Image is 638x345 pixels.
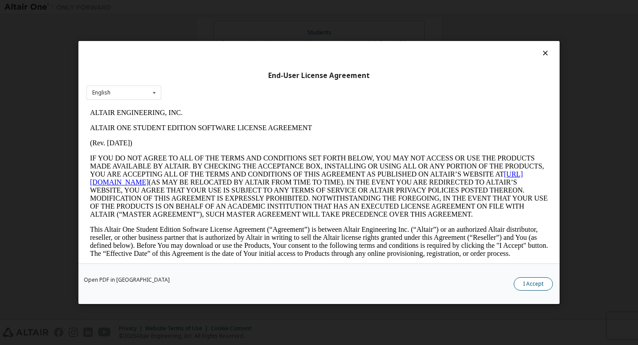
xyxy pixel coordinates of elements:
[4,4,462,12] p: ALTAIR ENGINEERING, INC.
[84,277,170,283] a: Open PDF in [GEOGRAPHIC_DATA]
[4,19,462,27] p: ALTAIR ONE STUDENT EDITION SOFTWARE LICENSE AGREEMENT
[86,71,552,80] div: End-User License Agreement
[4,49,462,113] p: IF YOU DO NOT AGREE TO ALL OF THE TERMS AND CONDITIONS SET FORTH BELOW, YOU MAY NOT ACCESS OR USE...
[4,34,462,42] p: (Rev. [DATE])
[4,120,462,152] p: This Altair One Student Edition Software License Agreement (“Agreement”) is between Altair Engine...
[4,65,437,81] a: [URL][DOMAIN_NAME]
[514,277,553,291] button: I Accept
[92,90,110,95] div: English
